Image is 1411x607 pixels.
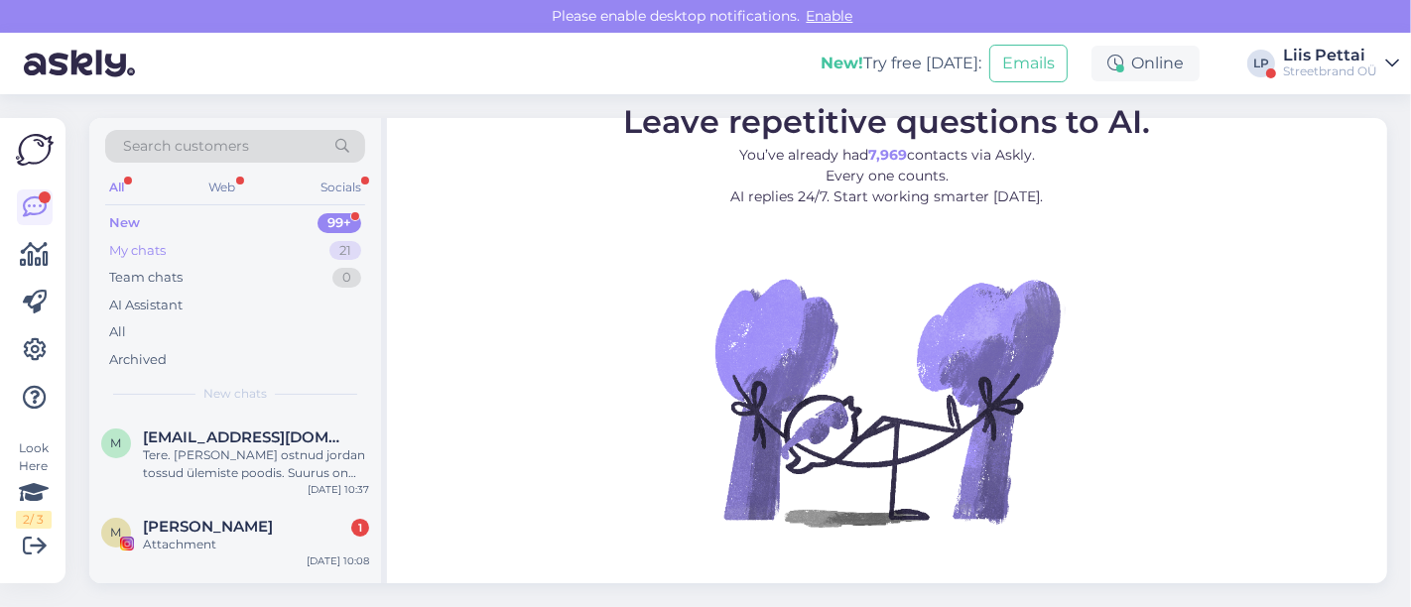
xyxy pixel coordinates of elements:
[821,52,981,75] div: Try free [DATE]:
[989,45,1068,82] button: Emails
[16,439,52,529] div: Look Here
[318,213,361,233] div: 99+
[105,175,128,200] div: All
[329,241,361,261] div: 21
[1283,48,1399,79] a: Liis PettaiStreetbrand OÜ
[1283,48,1377,63] div: Liis Pettai
[307,553,369,568] div: [DATE] 10:08
[1247,50,1275,77] div: LP
[109,241,166,261] div: My chats
[332,268,361,288] div: 0
[111,525,122,540] span: M
[16,511,52,529] div: 2 / 3
[1091,46,1200,81] div: Online
[203,385,267,403] span: New chats
[821,54,863,72] b: New!
[708,223,1066,580] img: No Chat active
[143,518,273,536] span: Marleen
[109,296,183,315] div: AI Assistant
[801,7,859,25] span: Enable
[123,136,249,157] span: Search customers
[868,146,907,164] b: 7,969
[308,482,369,497] div: [DATE] 10:37
[1283,63,1377,79] div: Streetbrand OÜ
[317,175,365,200] div: Socials
[624,102,1151,141] span: Leave repetitive questions to AI.
[143,536,369,553] div: Attachment
[624,145,1151,207] p: You’ve already had contacts via Askly. Every one counts. AI replies 24/7. Start working smarter [...
[205,175,240,200] div: Web
[109,350,167,370] div: Archived
[351,519,369,537] div: 1
[109,268,183,288] div: Team chats
[143,428,349,446] span: makarshokarev@gmail.com
[143,446,369,482] div: Tere. [PERSON_NAME] ostnud jordan tossud ülemiste poodis. Suurus on 45.5, aga on veidi suured. [P...
[111,435,122,450] span: m
[109,213,140,233] div: New
[109,322,126,342] div: All
[16,134,54,166] img: Askly Logo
